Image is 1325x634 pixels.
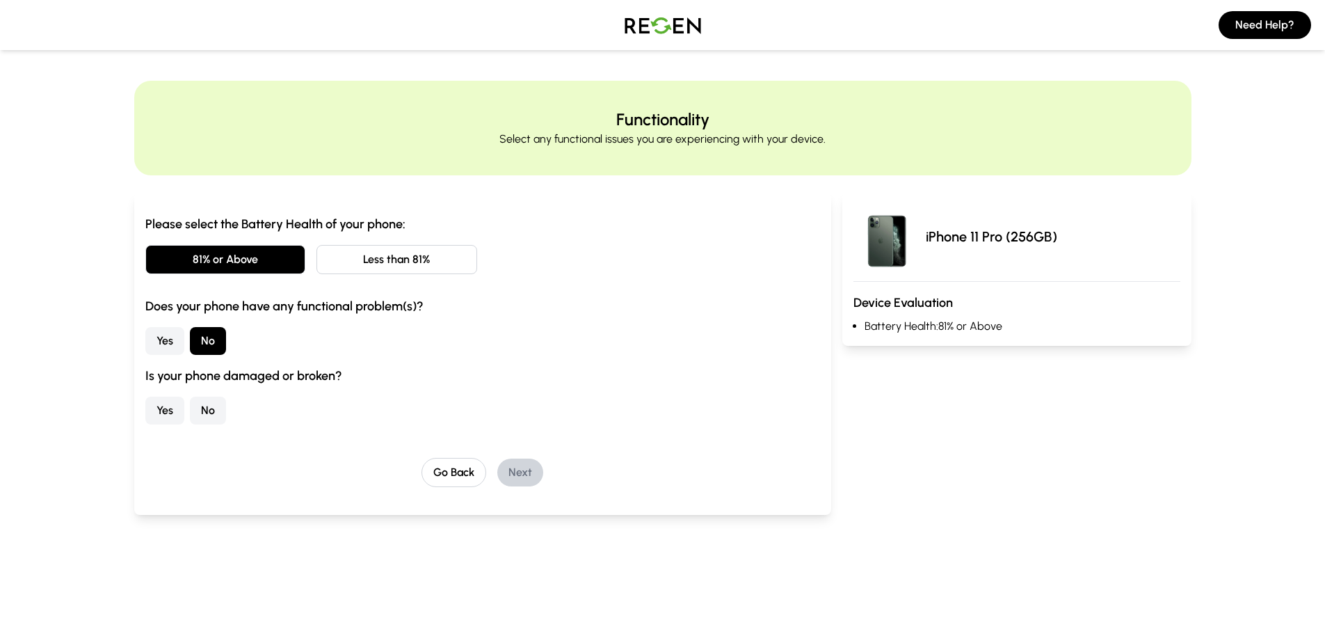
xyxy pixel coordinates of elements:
[499,131,826,148] p: Select any functional issues you are experiencing with your device.
[497,459,543,486] button: Next
[190,327,226,355] button: No
[145,214,821,234] h3: Please select the Battery Health of your phone:
[145,366,821,386] h3: Is your phone damaged or broken?
[926,227,1057,246] p: iPhone 11 Pro (256GB)
[853,293,1180,312] h3: Device Evaluation
[145,397,184,425] button: Yes
[853,203,920,270] img: iPhone 11 Pro
[421,458,486,487] button: Go Back
[145,245,306,274] button: 81% or Above
[316,245,477,274] button: Less than 81%
[145,296,821,316] h3: Does your phone have any functional problem(s)?
[190,397,226,425] button: No
[614,6,712,45] img: Logo
[616,109,709,131] h2: Functionality
[1219,11,1311,39] button: Need Help?
[865,318,1180,335] li: Battery Health: 81% or Above
[145,327,184,355] button: Yes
